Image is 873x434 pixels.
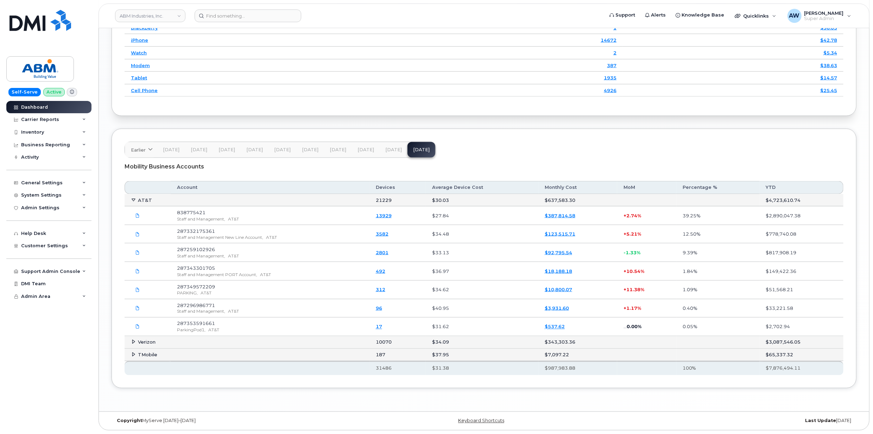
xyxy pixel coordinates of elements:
span: [DATE] [385,147,402,153]
a: 96 [376,305,382,311]
td: $3,087,546.05 [760,336,843,349]
a: ABM.287259102926_20250831_F.pdf [131,247,144,259]
span: Super Admin [804,16,844,21]
span: [DATE] [191,147,207,153]
span: + [624,268,626,274]
a: 1935 [604,75,616,81]
div: [DATE] [608,418,856,424]
a: 13929 [376,213,392,218]
span: AT&T [208,327,219,333]
a: Modem [131,63,150,68]
span: + [624,231,626,237]
td: $30.03 [426,194,538,207]
span: Staff and Management PORT Account, [177,272,257,277]
span: AW [789,12,800,20]
span: Support [615,12,635,19]
a: $5.34 [823,50,837,56]
span: Staff and Management, [177,253,225,259]
strong: Copyright [117,418,142,423]
td: $27.84 [426,206,538,225]
a: $18,188.18 [545,268,572,274]
a: 14672 [601,37,616,43]
th: 31486 [369,361,426,375]
span: 2.74% [626,213,641,218]
span: 287349572209 [177,284,215,289]
span: [DATE] [302,147,318,153]
a: Cell Phone [131,88,158,93]
span: Earlier [131,147,146,153]
input: Find something... [195,9,301,22]
span: [DATE] [358,147,374,153]
td: $7,097.22 [538,349,617,362]
span: 10.54% [626,268,644,274]
div: Mobility Business Accounts [125,158,843,175]
a: Watch [131,50,147,56]
th: YTD [760,181,843,194]
a: $92,795.54 [545,250,572,255]
a: ABM.287353591661_20250831_F.pdf [131,321,144,333]
a: ABM Industries, Inc. [115,9,185,22]
td: 0.05% [676,318,760,336]
span: TMobile [138,352,157,358]
td: $343,303.36 [538,336,617,349]
span: [DATE] [330,147,346,153]
td: 9.39% [676,243,760,262]
span: AT&T [266,235,277,240]
a: 17 [376,324,382,330]
span: 0.00% [627,324,641,330]
span: + [624,213,626,218]
span: 287259102926 [177,247,215,252]
a: $14.57 [820,75,837,81]
td: $817,908.19 [760,243,843,262]
a: ABM.838775421_20250831_F.pdf [131,209,144,222]
th: $31.38 [426,361,538,375]
th: Percentage % [676,181,760,194]
span: + [624,287,626,292]
a: Blackberry [131,25,158,31]
td: $34.09 [426,336,538,349]
span: Staff and Management, [177,309,225,314]
div: Alyssa Wagner [783,9,856,23]
span: ... [624,324,627,330]
td: $36.97 [426,262,538,281]
span: Quicklinks [743,13,769,19]
a: iPhone [131,37,148,43]
a: $537.62 [545,324,565,330]
span: 1.17% [626,305,641,311]
th: Devices [369,181,426,194]
td: $2,890,047.38 [760,206,843,225]
td: $34.62 [426,281,538,299]
td: $4,723,610.74 [760,194,843,207]
span: [DATE] [163,147,179,153]
span: Staff and Management, [177,216,225,222]
a: $36.03 [820,25,837,31]
td: $2,702.94 [760,318,843,336]
td: 187 [369,349,426,362]
td: 1.09% [676,281,760,299]
a: Knowledge Base [671,8,729,22]
a: Support [605,8,640,22]
span: 11.38% [626,287,644,292]
span: AT&T [228,253,239,259]
a: 492 [376,268,385,274]
span: AT&T [138,197,152,203]
th: Account [171,181,369,194]
span: AT&T [201,290,211,295]
a: $3,931.60 [545,305,569,311]
td: $778,740.08 [760,225,843,244]
a: ABM.287349572209_20250831_F.pdf [131,283,144,296]
a: $10,800.07 [545,287,572,292]
span: PARKING, [177,290,198,295]
td: 39.25% [676,206,760,225]
a: $38.63 [820,63,837,68]
td: $31.62 [426,318,538,336]
a: Earlier [125,142,157,158]
td: $33.13 [426,243,538,262]
td: $149,422.36 [760,262,843,281]
td: $637,583.30 [538,194,617,207]
td: 12.50% [676,225,760,244]
td: 0.40% [676,299,760,318]
td: $51,568.21 [760,281,843,299]
a: 2801 [376,250,388,255]
th: Average Device Cost [426,181,538,194]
